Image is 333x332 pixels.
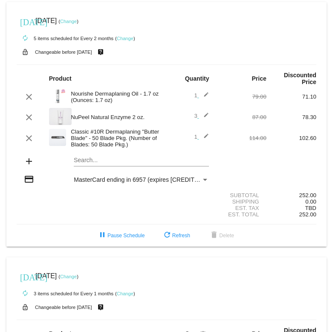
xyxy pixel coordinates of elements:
[60,274,77,279] a: Change
[35,305,92,310] small: Changeable before [DATE]
[115,291,135,296] small: ( )
[49,75,72,82] strong: Product
[17,291,113,296] small: 3 items scheduled for Every 1 months
[115,36,135,41] small: ( )
[266,135,316,141] div: 102.60
[96,47,106,58] mat-icon: live_help
[284,72,316,85] strong: Discounted Price
[117,36,133,41] a: Change
[217,135,266,141] div: 114.00
[217,211,266,218] div: Est. Total
[67,114,166,120] div: NuPeel Natural Enzyme 2 oz.
[67,90,166,103] div: Nourishe Dermaplaning Oil - 1.7 oz (Ounces: 1.7 oz)
[199,92,209,102] mat-icon: edit
[199,133,209,143] mat-icon: edit
[217,114,266,120] div: 87.00
[194,113,209,119] span: 3
[90,228,151,243] button: Pause Schedule
[97,230,107,241] mat-icon: pause
[96,302,106,313] mat-icon: live_help
[155,228,197,243] button: Refresh
[266,114,316,120] div: 78.30
[74,157,209,164] input: Search...
[20,288,30,299] mat-icon: autorenew
[35,50,92,55] small: Changeable before [DATE]
[60,19,77,24] a: Change
[74,176,209,183] mat-select: Payment Method
[217,93,266,100] div: 79.00
[209,230,219,241] mat-icon: delete
[20,302,30,313] mat-icon: lock_open
[24,112,34,122] mat-icon: clear
[217,192,266,198] div: Subtotal
[49,129,66,146] img: 58.png
[24,92,34,102] mat-icon: clear
[299,211,316,218] span: 252.00
[252,75,266,82] strong: Price
[67,128,166,148] div: Classic #10R Dermaplaning "Butter Blade" - 50 Blade Pkg. (Number of Blades: 50 Blade Pkg.)
[97,233,145,239] span: Pause Schedule
[58,19,78,24] small: ( )
[24,133,34,143] mat-icon: clear
[20,271,30,282] mat-icon: [DATE]
[17,36,113,41] small: 5 items scheduled for Every 2 months
[20,16,30,26] mat-icon: [DATE]
[74,176,237,183] span: MasterCard ending in 6957 (expires [CREDIT_CARD_DATA])
[117,291,133,296] a: Change
[217,205,266,211] div: Est. Tax
[194,134,209,140] span: 1
[49,108,72,125] img: RenoPhotographer_%C2%A9MarcelloRostagni2018_HeadshotPhotographyReno_IMG_0584.jpg
[305,198,316,205] span: 0.00
[266,192,316,198] div: 252.00
[217,198,266,205] div: Shipping
[20,47,30,58] mat-icon: lock_open
[209,233,234,239] span: Delete
[24,156,34,166] mat-icon: add
[185,75,209,82] strong: Quantity
[24,174,34,184] mat-icon: credit_card
[58,274,78,279] small: ( )
[194,92,209,99] span: 1
[202,228,241,243] button: Delete
[49,87,66,105] img: 5.png
[305,205,316,211] span: TBD
[20,33,30,44] mat-icon: autorenew
[162,230,172,241] mat-icon: refresh
[199,112,209,122] mat-icon: edit
[162,233,190,239] span: Refresh
[266,93,316,100] div: 71.10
